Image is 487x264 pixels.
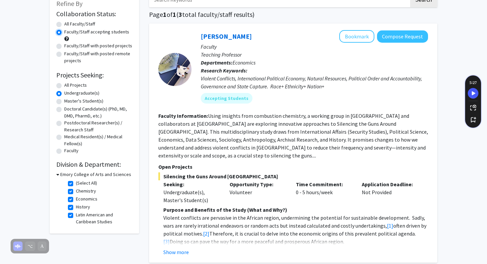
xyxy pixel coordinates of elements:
[230,180,286,188] p: Opportunity Type:
[64,98,103,105] label: Master's Student(s)
[56,71,133,79] h2: Projects Seeking:
[60,171,131,178] h3: Emory College of Arts and Sciences
[357,180,423,204] div: Not Provided
[296,180,352,188] p: Time Commitment:
[291,180,357,204] div: 0 - 5 hours/week
[173,10,176,19] span: 1
[76,188,96,195] label: Chemistry
[158,112,428,159] fg-read-more: Using insights from combustion chemistry, a working group in [GEOGRAPHIC_DATA] and collaborators ...
[163,10,167,19] span: 1
[163,206,287,213] strong: Purpose and Benefits of the Study (What and Why?)
[163,238,170,245] a: [3]
[163,214,428,245] p: Violent conflicts are pervasive in the African region, undermining the potential for sustainable ...
[64,147,79,154] label: Faculty
[201,43,428,51] p: Faculty
[163,180,220,188] p: Seeking:
[64,119,133,133] label: Postdoctoral Researcher(s) / Research Staff
[76,180,97,187] label: (Select All)
[64,42,132,49] label: Faculty/Staff with posted projects
[201,67,247,74] b: Research Keywords:
[362,180,418,188] p: Application Deadline:
[64,21,95,27] label: All Faculty/Staff
[201,59,233,66] b: Departments:
[64,82,87,89] label: All Projects
[163,248,189,256] button: Show more
[64,106,133,119] label: Doctoral Candidate(s) (PhD, MD, DMD, PharmD, etc.)
[56,160,133,168] h2: Division & Department:
[158,172,428,180] span: Silencing the Guns Around [GEOGRAPHIC_DATA]
[201,93,252,104] mat-chip: Accepting Students
[76,211,131,225] label: Latin American and Caribbean Studies
[201,51,428,59] p: Teaching Professor
[225,180,291,204] div: Volunteer
[163,188,220,204] div: Undergraduate(s), Master's Student(s)
[339,30,374,43] button: Add Melvin Ayogu to Bookmarks
[233,59,255,66] span: Economics
[377,30,428,43] button: Compose Request to Melvin Ayogu
[56,10,133,18] h2: Collaboration Status:
[158,112,208,119] b: Faculty Information:
[64,133,133,147] label: Medical Resident(s) / Medical Fellow(s)
[64,50,133,64] label: Faculty/Staff with posted remote projects
[201,32,252,40] a: [PERSON_NAME]
[158,163,428,171] p: Open Projects
[201,74,428,90] div: Violent Conflicts, International Political Economy, Natural Resources, Political Order and Accoun...
[149,11,437,19] h1: Page of ( total faculty/staff results)
[64,90,99,97] label: Undergraduate(s)
[64,28,129,35] label: Faculty/Staff accepting students
[76,196,97,202] label: Economics
[76,203,90,210] label: History
[5,234,28,259] iframe: Chat
[203,230,209,237] a: [2]
[387,222,393,229] a: [1]
[179,10,182,19] span: 3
